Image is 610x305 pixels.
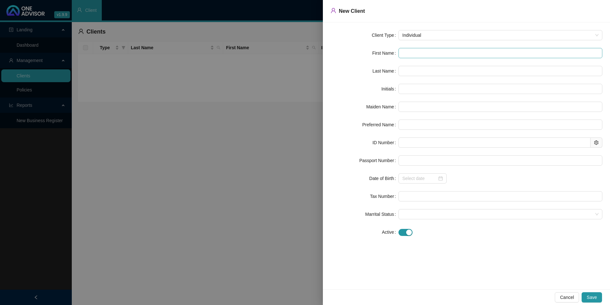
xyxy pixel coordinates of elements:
[372,48,398,58] label: First Name
[369,173,398,184] label: Date of Birth
[381,84,398,94] label: Initials
[339,8,365,14] span: New Client
[362,120,398,130] label: Preferred Name
[594,140,599,145] span: setting
[372,30,398,40] label: Client Type
[359,155,398,166] label: Passport Number
[372,137,398,148] label: ID Number
[587,294,597,301] span: Save
[365,209,398,219] label: Marrital Status
[402,175,437,182] input: Select date
[555,292,579,302] button: Cancel
[372,66,398,76] label: Last Name
[560,294,574,301] span: Cancel
[402,30,599,40] span: Individual
[382,227,398,237] label: Active
[370,191,398,201] label: Tax Number
[582,292,602,302] button: Save
[331,8,336,13] span: user
[366,102,398,112] label: Maiden Name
